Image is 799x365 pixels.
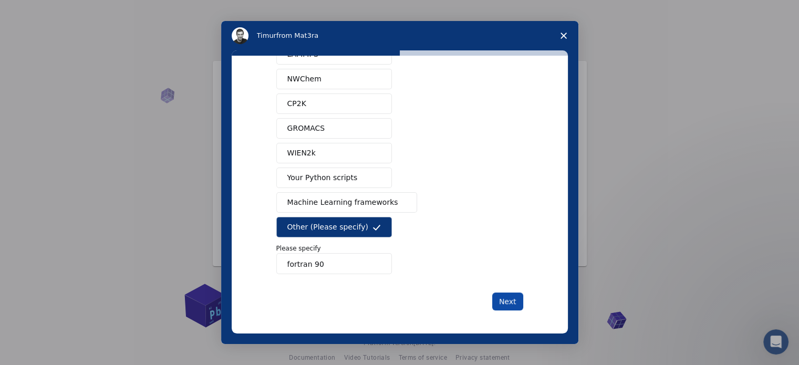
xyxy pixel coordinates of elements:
[492,293,523,310] button: Next
[276,217,392,237] button: Other (Please specify)
[276,168,392,188] button: Your Python scripts
[21,7,59,17] span: Support
[276,118,392,139] button: GROMACS
[287,98,306,109] span: CP2K
[287,197,398,208] span: Machine Learning frameworks
[287,172,358,183] span: Your Python scripts
[287,148,316,159] span: WIEN2k
[287,222,368,233] span: Other (Please specify)
[287,123,325,134] span: GROMACS
[276,69,392,89] button: NWChem
[232,27,248,44] img: Profile image for Timur
[276,32,318,39] span: from Mat3ra
[276,244,523,253] p: Please specify
[276,93,392,114] button: CP2K
[276,143,392,163] button: WIEN2k
[276,253,392,274] input: Enter response
[549,21,578,50] span: Close survey
[276,192,418,213] button: Machine Learning frameworks
[257,32,276,39] span: Timur
[287,74,321,85] span: NWChem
